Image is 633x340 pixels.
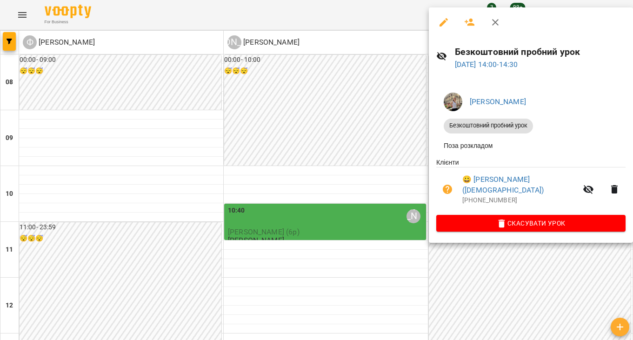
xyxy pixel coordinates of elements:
[444,121,533,130] span: Безкоштовний пробний урок
[436,178,459,200] button: Візит ще не сплачено. Додати оплату?
[462,174,577,196] a: 😀 [PERSON_NAME] ([DEMOGRAPHIC_DATA])
[470,97,526,106] a: [PERSON_NAME]
[436,158,626,215] ul: Клієнти
[436,215,626,232] button: Скасувати Урок
[462,196,577,205] p: [PHONE_NUMBER]
[455,60,518,69] a: [DATE] 14:00-14:30
[436,137,626,154] li: Поза розкладом
[455,45,626,59] h6: Безкоштовний пробний урок
[444,218,618,229] span: Скасувати Урок
[444,93,462,111] img: 3b46f58bed39ef2acf68cc3a2c968150.jpeg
